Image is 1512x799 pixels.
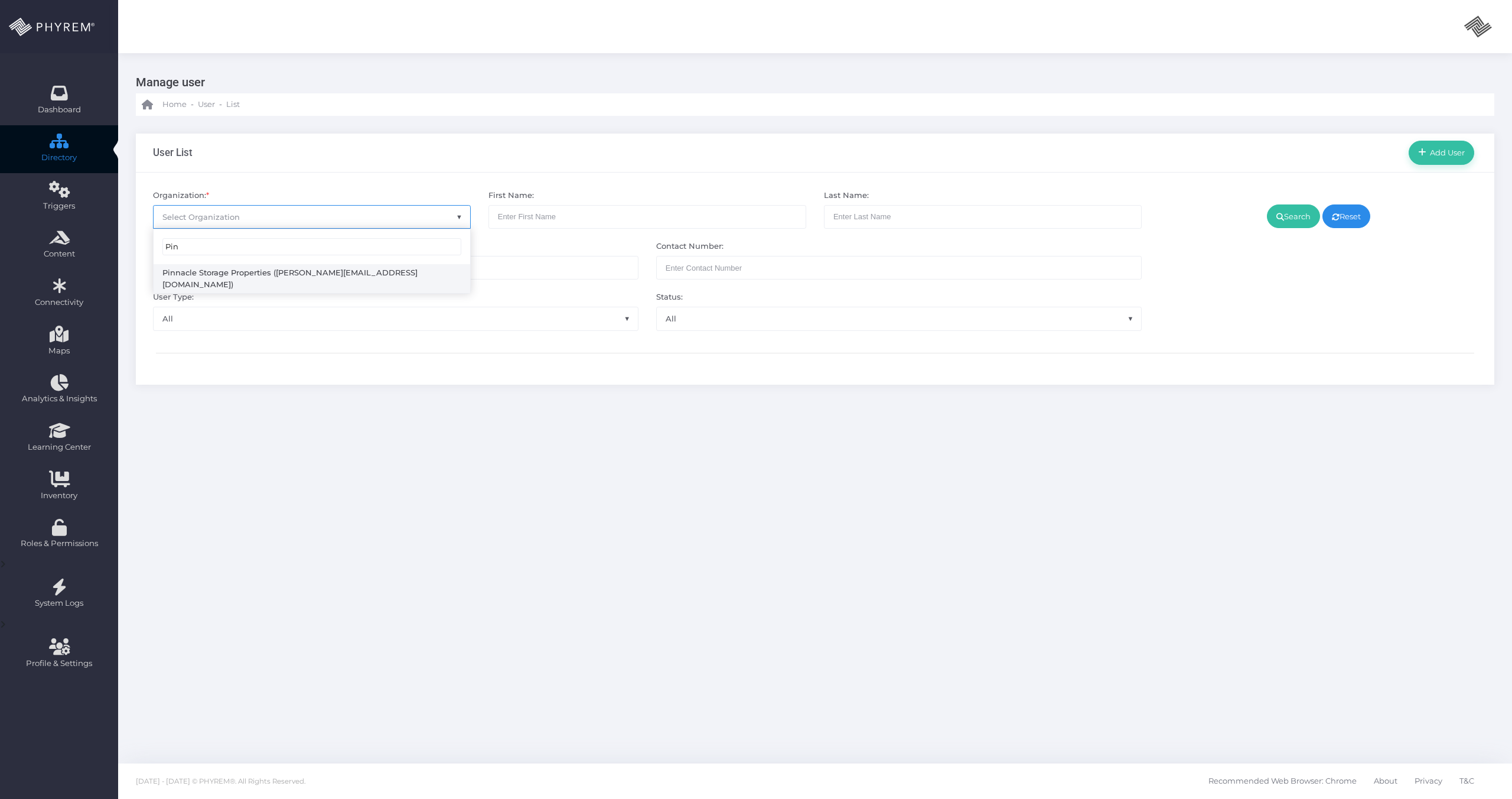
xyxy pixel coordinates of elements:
span: All [154,307,638,330]
li: Pinnacle Storage Properties ([PERSON_NAME][EMAIL_ADDRESS][DOMAIN_NAME]) [154,264,470,293]
h3: User List [153,147,193,158]
label: Contact Number: [656,241,724,252]
span: Inventory [8,490,110,502]
span: Directory [8,152,110,164]
a: About [1374,764,1397,799]
span: Maps [48,345,70,357]
span: Home [162,99,187,111]
a: Search [1267,204,1320,228]
a: Reset [1322,204,1370,228]
label: Status: [656,291,683,303]
span: About [1374,769,1397,794]
span: Connectivity [8,297,110,308]
a: User [198,93,215,116]
label: User Type: [153,291,194,303]
label: Organization: [153,190,209,202]
span: Analytics & Insights [8,393,110,405]
label: Last Name: [824,190,869,202]
span: Dashboard [38,104,81,116]
a: Add User [1409,141,1474,164]
input: Maximum of 10 digits required [656,256,1142,280]
input: Enter Last Name [824,205,1142,229]
span: [DATE] - [DATE] © PHYREM®. All Rights Reserved. [136,777,305,785]
input: Enter First Name [488,205,806,229]
a: Privacy [1415,764,1442,799]
a: Home [142,93,187,116]
span: T&C [1459,769,1474,794]
span: All [153,307,638,330]
span: Privacy [1415,769,1442,794]
span: Content [8,248,110,260]
span: Triggers [8,200,110,212]
span: Select Organization [162,212,240,222]
span: User [198,99,215,111]
a: T&C [1459,764,1474,799]
span: Recommended Web Browser: Chrome [1208,769,1357,794]
h3: Manage user [136,71,1485,93]
span: System Logs [8,597,110,609]
span: Learning Center [8,441,110,453]
span: Roles & Permissions [8,538,110,550]
label: First Name: [488,190,534,202]
span: All [656,307,1142,330]
span: Add User [1426,148,1465,157]
span: Profile & Settings [26,658,92,670]
span: List [226,99,240,111]
a: List [226,93,240,116]
li: - [189,99,195,111]
a: Recommended Web Browser: Chrome [1208,764,1357,799]
span: All [657,307,1141,330]
li: - [217,99,224,111]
